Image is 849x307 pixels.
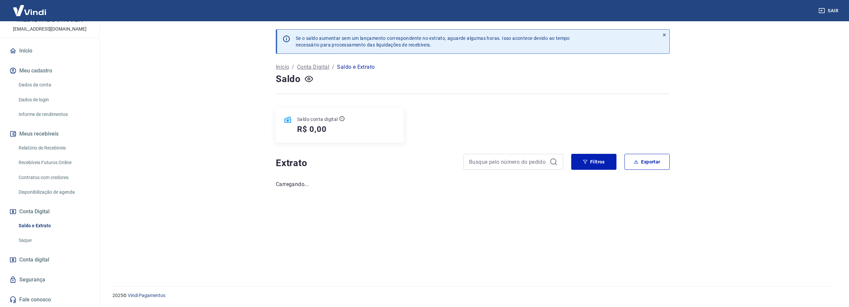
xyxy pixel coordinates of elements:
button: Exportar [624,154,670,170]
a: Início [276,63,289,71]
a: Disponibilização de agenda [16,185,91,199]
a: Contratos com credores [16,171,91,184]
button: Sair [817,5,841,17]
button: Conta Digital [8,204,91,219]
h4: Saldo [276,72,301,86]
p: MEDIEVAL BURGUER [17,16,83,23]
img: Vindi [8,0,51,21]
p: / [332,63,334,71]
input: Busque pelo número do pedido [469,157,547,167]
a: Dados da conta [16,78,91,92]
a: Conta digital [8,253,91,267]
p: Se o saldo aumentar sem um lançamento correspondente no extrato, aguarde algumas horas. Isso acon... [296,35,570,48]
a: Recebíveis Futuros Online [16,156,91,169]
a: Segurança [8,272,91,287]
a: Saldo e Extrato [16,219,91,233]
a: Conta Digital [297,63,329,71]
p: Saldo conta digital [297,116,338,123]
p: 2025 © [112,292,833,299]
p: Saldo e Extrato [337,63,375,71]
button: Filtros [571,154,616,170]
a: Saque [16,234,91,247]
a: Relatório de Recebíveis [16,141,91,155]
p: Carregando... [276,180,670,188]
span: Conta digital [19,255,49,264]
a: Dados de login [16,93,91,107]
p: / [292,63,294,71]
h5: R$ 0,00 [297,124,327,135]
a: Início [8,44,91,58]
a: Informe de rendimentos [16,108,91,121]
button: Meus recebíveis [8,127,91,141]
a: Fale conosco [8,292,91,307]
h4: Extrato [276,156,455,170]
button: Meu cadastro [8,63,91,78]
a: Vindi Pagamentos [128,293,165,298]
p: [EMAIL_ADDRESS][DOMAIN_NAME] [13,26,86,33]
